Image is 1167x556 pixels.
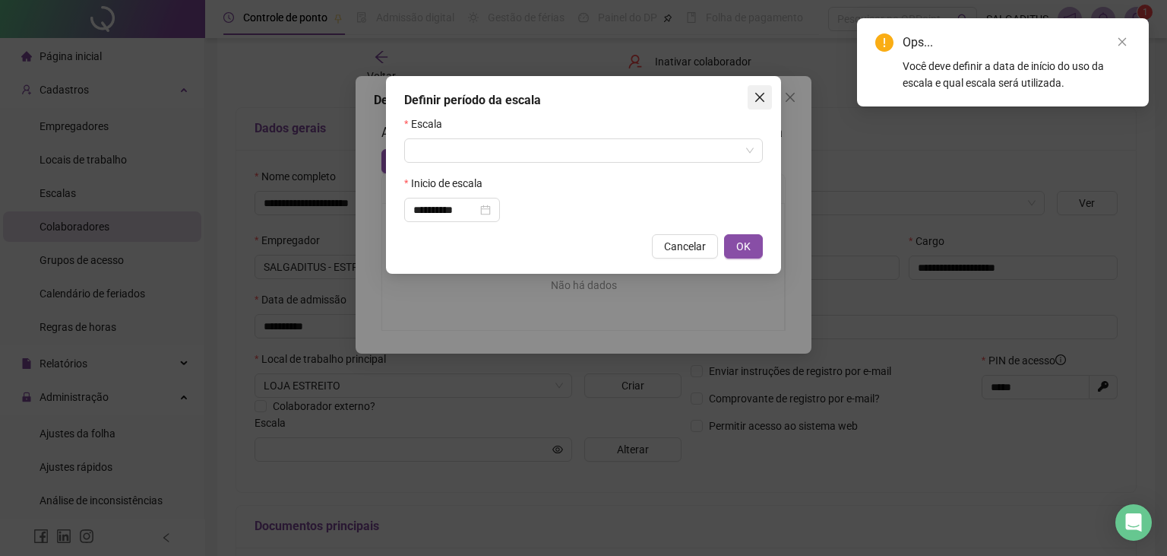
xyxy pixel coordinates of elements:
div: Open Intercom Messenger [1115,504,1152,541]
span: close [754,91,766,103]
label: Escala [404,116,452,132]
span: Cancelar [664,238,706,255]
div: Definir período da escala [404,91,763,110]
button: Close [748,85,772,110]
div: Você deve definir a data de início do uso da escala e qual escala será utilizada. [903,58,1131,91]
div: Ops... [903,33,1131,52]
span: OK [736,238,751,255]
span: exclamation-circle [875,33,893,52]
a: Close [1114,33,1131,50]
button: OK [724,234,763,259]
span: close [1117,37,1127,47]
button: Cancelar [652,234,718,259]
label: Inicio de escala [404,175,492,192]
